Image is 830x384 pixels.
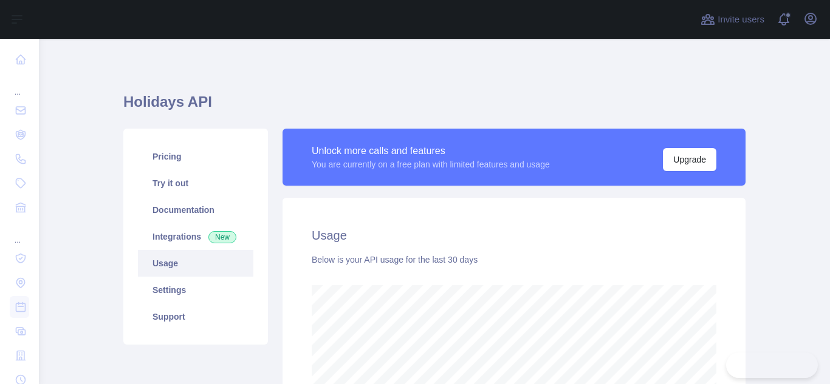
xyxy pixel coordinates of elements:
div: ... [10,221,29,245]
div: Unlock more calls and features [312,144,550,158]
a: Documentation [138,197,253,223]
div: Below is your API usage for the last 30 days [312,254,716,266]
a: Usage [138,250,253,277]
span: Invite users [718,13,764,27]
button: Upgrade [663,148,716,171]
div: ... [10,73,29,97]
h1: Holidays API [123,92,746,121]
a: Support [138,303,253,330]
div: You are currently on a free plan with limited features and usage [312,158,550,170]
span: New [208,231,236,243]
iframe: Toggle Customer Support [726,352,818,378]
h2: Usage [312,227,716,244]
a: Pricing [138,143,253,170]
a: Integrations New [138,223,253,250]
a: Settings [138,277,253,303]
button: Invite users [698,10,767,29]
a: Try it out [138,170,253,197]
